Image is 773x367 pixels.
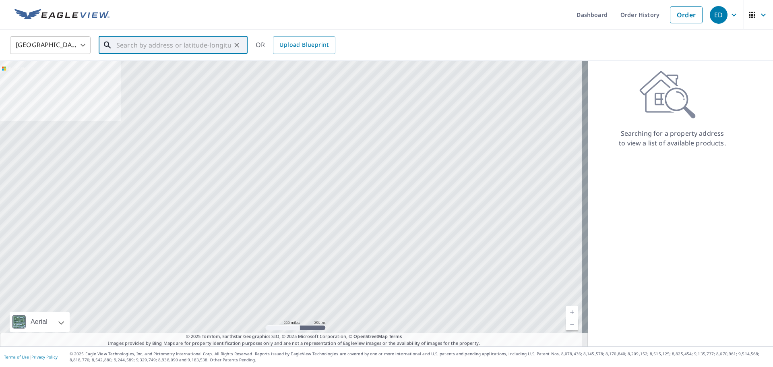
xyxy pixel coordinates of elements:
[28,312,50,332] div: Aerial
[4,355,58,359] p: |
[70,351,769,363] p: © 2025 Eagle View Technologies, Inc. and Pictometry International Corp. All Rights Reserved. Repo...
[353,333,387,339] a: OpenStreetMap
[231,39,242,51] button: Clear
[566,306,578,318] a: Current Level 5, Zoom In
[10,34,91,56] div: [GEOGRAPHIC_DATA]
[389,333,402,339] a: Terms
[31,354,58,360] a: Privacy Policy
[273,36,335,54] a: Upload Blueprint
[186,333,402,340] span: © 2025 TomTom, Earthstar Geographics SIO, © 2025 Microsoft Corporation, ©
[116,34,231,56] input: Search by address or latitude-longitude
[256,36,335,54] div: OR
[279,40,329,50] span: Upload Blueprint
[14,9,110,21] img: EV Logo
[618,129,726,148] p: Searching for a property address to view a list of available products.
[670,6,703,23] a: Order
[710,6,728,24] div: ED
[566,318,578,330] a: Current Level 5, Zoom Out
[4,354,29,360] a: Terms of Use
[10,312,70,332] div: Aerial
